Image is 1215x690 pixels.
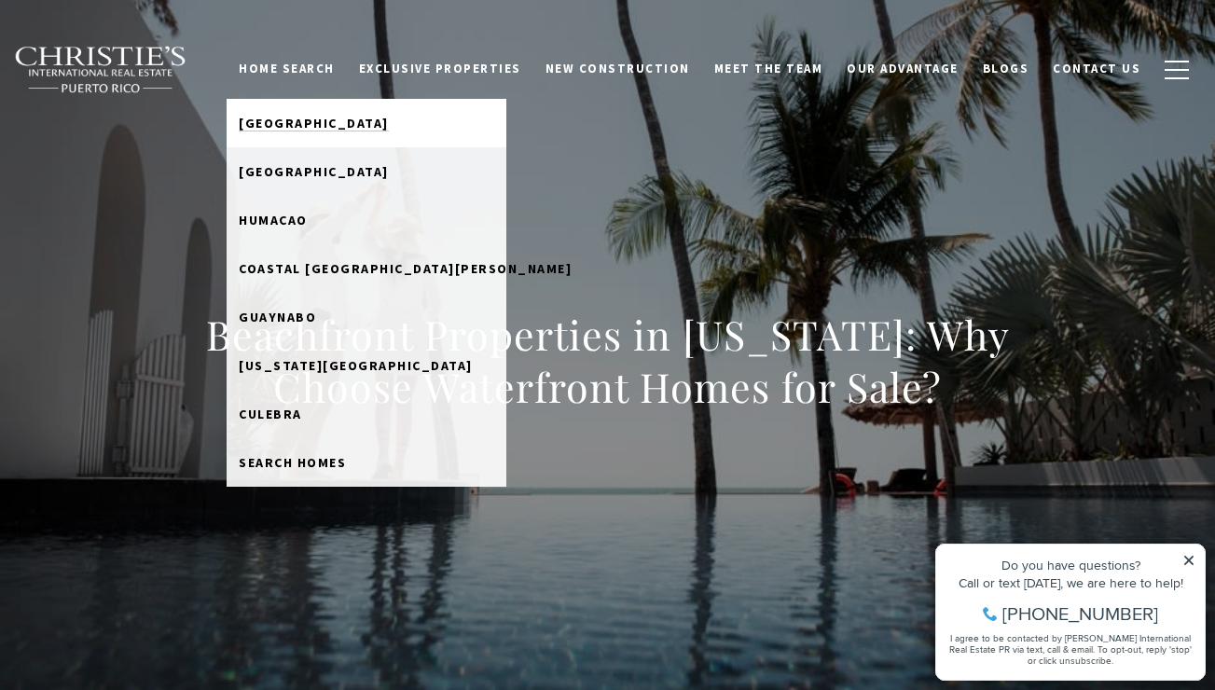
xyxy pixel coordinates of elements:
[239,260,572,277] span: Coastal [GEOGRAPHIC_DATA][PERSON_NAME]
[239,406,302,422] span: Culebra
[76,88,232,106] span: [PHONE_NUMBER]
[545,61,690,76] span: New Construction
[23,115,266,150] span: I agree to be contacted by [PERSON_NAME] International Real Estate PR via text, call & email. To ...
[983,61,1029,76] span: Blogs
[239,163,389,180] span: [GEOGRAPHIC_DATA]
[239,357,473,374] span: [US_STATE][GEOGRAPHIC_DATA]
[227,293,506,341] a: Guaynabo
[227,244,506,293] a: Coastal [GEOGRAPHIC_DATA][PERSON_NAME]
[197,309,1019,413] h1: Beachfront Properties in [US_STATE]: Why Choose Waterfront Homes for Sale?
[239,212,308,228] span: Humacao
[835,51,971,87] a: Our Advantage
[20,60,269,73] div: Call or text [DATE], we are here to help!
[227,51,347,87] a: Home Search
[227,196,506,244] a: Humacao
[347,51,533,87] a: Exclusive Properties
[227,99,506,147] a: [GEOGRAPHIC_DATA]
[239,115,389,131] span: [GEOGRAPHIC_DATA]
[971,51,1042,87] a: Blogs
[239,454,346,471] span: Search Homes
[20,42,269,55] div: Do you have questions?
[533,51,702,87] a: New Construction
[239,309,316,325] span: Guaynabo
[227,341,506,390] a: [US_STATE][GEOGRAPHIC_DATA]
[227,390,506,438] a: Culebra
[702,51,835,87] a: Meet the Team
[1053,61,1140,76] span: Contact Us
[227,147,506,196] a: [GEOGRAPHIC_DATA]
[14,46,187,94] img: Christie's International Real Estate black text logo
[847,61,959,76] span: Our Advantage
[227,438,506,487] a: Search Homes
[359,61,521,76] span: Exclusive Properties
